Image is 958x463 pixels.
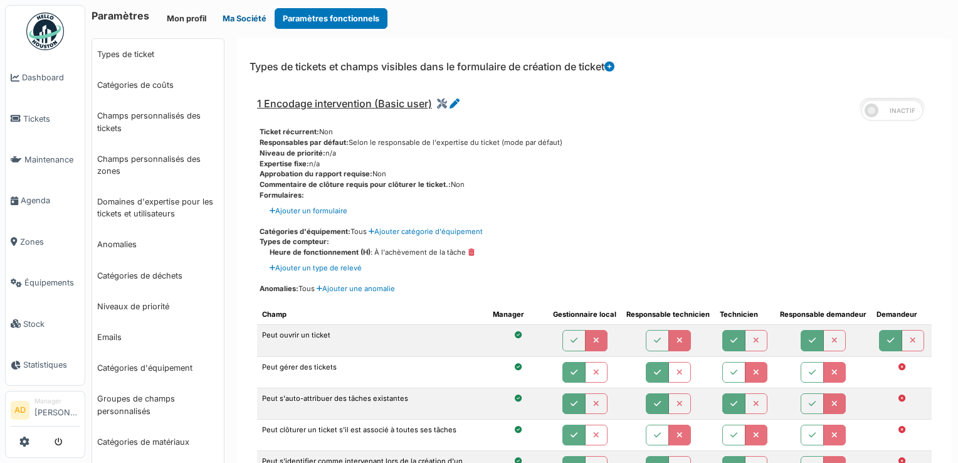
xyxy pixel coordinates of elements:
td: Peut s'auto-attribuer des tâches existantes [257,388,488,419]
a: Domaines d'expertise pour les tickets et utilisateurs [92,186,224,229]
a: Emails [92,322,224,353]
th: Demandeur [871,304,932,325]
a: Anomalies [92,229,224,260]
div: n/a [260,148,932,159]
span: Approbation du rapport requise: [260,169,372,178]
span: Dashboard [22,72,80,83]
th: Champ [257,304,488,325]
div: Selon le responsable de l'expertise du ticket (mode par défaut) [260,137,932,148]
span: Maintenance [24,154,80,166]
a: Maintenance [6,139,85,180]
a: Dashboard [6,57,85,98]
a: Catégories de matériaux [92,427,224,457]
span: Types de compteur: [260,237,329,246]
a: Ajouter un type de relevé [270,263,362,274]
a: Catégories de déchets [92,260,224,291]
a: Stock [6,303,85,344]
div: Non [260,179,932,190]
span: Statistiques [23,359,80,371]
div: Tous [260,226,932,237]
th: Responsable demandeur [775,304,871,325]
span: Expertise fixe: [260,159,309,168]
th: Gestionnaire local [548,304,621,325]
button: Mon profil [159,8,214,29]
span: Catégories d'équipement: [260,227,350,236]
a: Niveaux de priorité [92,291,224,322]
div: n/a [260,159,932,169]
div: Tous [260,284,932,294]
button: Paramètres fonctionnels [275,8,387,29]
li: AD [11,401,29,420]
th: Technicien [715,304,775,325]
a: Champs personnalisés des zones [92,144,224,186]
h6: Types de tickets et champs visibles dans le formulaire de création de ticket [250,61,614,73]
span: Équipements [24,277,80,289]
button: Ma Société [214,8,275,29]
a: Ajouter catégorie d'équipement [367,227,483,236]
a: Statistiques [6,344,85,385]
span: Formulaires: [260,191,304,200]
th: Manager [488,304,548,325]
span: 1 Encodage intervention (Basic user) [257,97,432,110]
div: Non [260,127,932,137]
h6: Paramètres [92,10,149,22]
div: Non [260,169,932,179]
td: Peut ouvrir un ticket [257,325,488,356]
a: Champs personnalisés des tickets [92,100,224,143]
div: : À l'achèvement de la tâche [270,247,466,258]
span: Responsables par défaut: [260,138,349,147]
span: Anomalies: [260,284,298,293]
a: Catégories d'équipement [92,353,224,383]
a: Ajouter un formulaire [270,206,347,216]
span: Commentaire de clôture requis pour clôturer le ticket.: [260,180,451,189]
a: Tickets [6,98,85,139]
a: Zones [6,221,85,262]
a: Équipements [6,262,85,303]
span: Agenda [21,194,80,206]
a: Catégories de coûts [92,70,224,100]
span: Zones [20,236,80,248]
td: Peut gérer des tickets [257,356,488,388]
div: Manager [34,396,80,406]
span: Heure de fonctionnement (H) [270,248,371,257]
a: Groupes de champs personnalisés [92,383,224,426]
span: Ticket récurrent: [260,127,319,136]
th: Responsable technicien [621,304,715,325]
a: Types de ticket [92,39,224,70]
td: Peut clôturer un ticket s'il est associé à toutes ses tâches [257,419,488,450]
span: Stock [23,318,80,330]
li: [PERSON_NAME] [34,396,80,423]
a: AD Manager[PERSON_NAME] [11,396,80,427]
span: Niveau de priorité: [260,149,325,157]
img: Badge_color-CXgf-gQk.svg [26,13,64,50]
a: Ajouter une anomalie [315,284,395,293]
span: Tickets [23,113,80,125]
a: Agenda [6,180,85,221]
